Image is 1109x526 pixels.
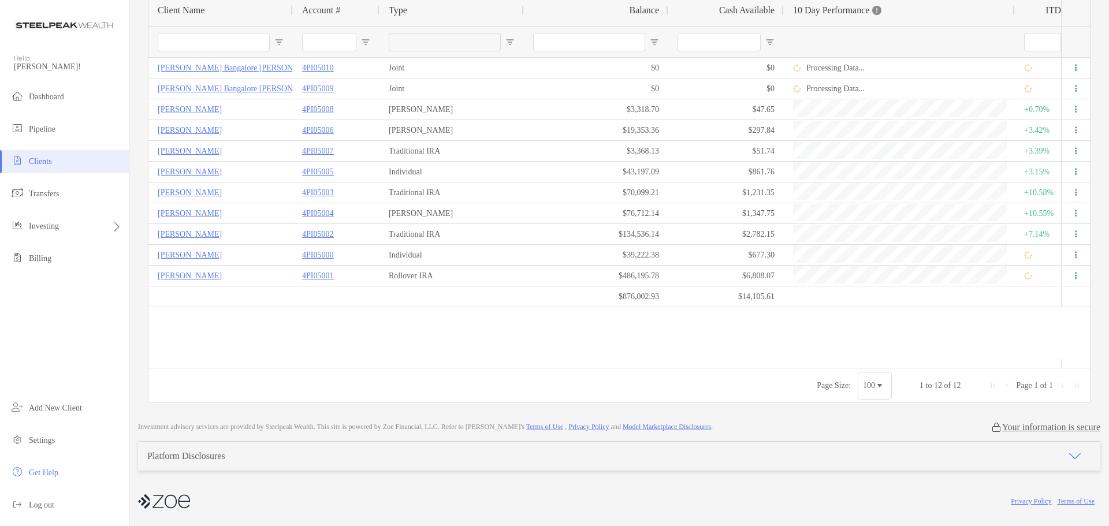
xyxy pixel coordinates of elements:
img: investing icon [10,218,24,232]
button: Open Filter Menu [361,38,370,47]
a: 4PI05002 [302,227,333,241]
a: 4PI05003 [302,185,333,200]
span: Account # [302,5,340,16]
a: 4PI05004 [302,206,333,221]
div: $486,195.78 [524,266,668,286]
div: [PERSON_NAME] [379,120,524,140]
span: Type [389,5,407,16]
div: $134,536.14 [524,224,668,244]
div: $3,368.13 [524,141,668,161]
div: Joint [379,58,524,78]
p: Investment advisory services are provided by Steelpeak Wealth . This site is powered by Zoe Finan... [138,423,713,431]
div: $3,318.70 [524,99,668,120]
span: Billing [29,254,51,263]
div: $0 [524,58,668,78]
div: Rollover IRA [379,266,524,286]
div: First Page [989,381,998,390]
button: Open Filter Menu [650,38,659,47]
div: $876,002.93 [524,286,668,307]
div: $6,808.07 [668,266,784,286]
a: Privacy Policy [568,423,609,431]
div: Previous Page [1003,381,1012,390]
div: 100 [863,381,875,390]
span: 1 [1034,381,1038,390]
div: Traditional IRA [379,224,524,244]
p: [PERSON_NAME] [158,165,222,179]
div: $51.74 [668,141,784,161]
span: Get Help [29,468,58,477]
div: +7.14% [1024,225,1075,244]
div: $677.30 [668,245,784,265]
span: Balance [629,5,659,16]
p: [PERSON_NAME] [158,144,222,158]
div: $43,197.09 [524,162,668,182]
div: $1,347.75 [668,203,784,223]
img: dashboard icon [10,89,24,103]
a: 4PI05008 [302,102,333,117]
span: 1 [1049,381,1053,390]
input: Balance Filter Input [533,33,645,51]
p: 4PI05000 [302,248,333,262]
img: logout icon [10,497,24,511]
p: [PERSON_NAME] [158,102,222,117]
div: +3.15% [1024,162,1075,181]
div: +10.58% [1024,183,1075,202]
img: company logo [138,488,190,514]
a: Terms of Use [1058,497,1095,505]
img: icon arrow [1068,449,1082,463]
button: Open Filter Menu [765,38,775,47]
span: 1 [920,381,924,390]
span: Dashboard [29,92,64,101]
span: Clients [29,157,52,166]
p: [PERSON_NAME] Bangalore [PERSON_NAME] [158,61,323,75]
span: Client Name [158,5,204,16]
div: +10.55% [1024,204,1075,223]
div: $70,099.21 [524,182,668,203]
a: [PERSON_NAME] Bangalore [PERSON_NAME] [158,81,323,96]
a: [PERSON_NAME] [158,248,222,262]
div: Joint [379,79,524,99]
div: Last Page [1071,381,1081,390]
p: Processing Data... [806,63,865,73]
p: 4PI05010 [302,61,333,75]
div: $2,782.15 [668,224,784,244]
p: 4PI05009 [302,81,333,96]
div: $39,222.38 [524,245,668,265]
a: 4PI05005 [302,165,333,179]
span: Settings [29,436,55,445]
img: add_new_client icon [10,400,24,414]
span: Pipeline [29,125,55,133]
div: $76,712.14 [524,203,668,223]
div: Platform Disclosures [147,451,225,461]
img: Processing Data icon [1024,85,1032,93]
a: Terms of Use [526,423,563,431]
img: Processing Data icon [1024,251,1032,259]
div: +0.70% [1024,100,1075,119]
a: [PERSON_NAME] [158,268,222,283]
p: 4PI05007 [302,144,333,158]
div: $19,353.36 [524,120,668,140]
a: 4PI05006 [302,123,333,137]
img: Zoe Logo [14,5,115,46]
div: Next Page [1058,381,1067,390]
div: $861.76 [668,162,784,182]
p: [PERSON_NAME] [158,185,222,200]
div: Individual [379,245,524,265]
img: Processing Data icon [1024,64,1032,72]
a: 4PI05001 [302,268,333,283]
div: $47.65 [668,99,784,120]
a: [PERSON_NAME] [158,206,222,221]
span: Log out [29,501,54,509]
div: ITD [1045,5,1075,16]
p: Your information is secure [1002,421,1100,432]
input: ITD Filter Input [1024,33,1061,51]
